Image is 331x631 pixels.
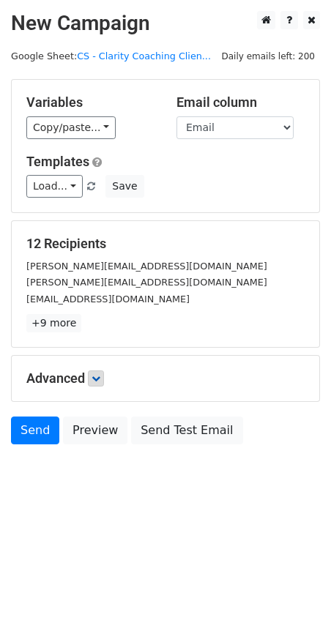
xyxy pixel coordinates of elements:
[11,11,320,36] h2: New Campaign
[26,314,81,332] a: +9 more
[176,94,305,111] h5: Email column
[26,236,305,252] h5: 12 Recipients
[131,417,242,444] a: Send Test Email
[105,175,144,198] button: Save
[11,51,211,61] small: Google Sheet:
[26,94,155,111] h5: Variables
[216,51,320,61] a: Daily emails left: 200
[26,294,190,305] small: [EMAIL_ADDRESS][DOMAIN_NAME]
[26,277,267,288] small: [PERSON_NAME][EMAIL_ADDRESS][DOMAIN_NAME]
[258,561,331,631] iframe: Chat Widget
[26,261,267,272] small: [PERSON_NAME][EMAIL_ADDRESS][DOMAIN_NAME]
[11,417,59,444] a: Send
[63,417,127,444] a: Preview
[77,51,211,61] a: CS - Clarity Coaching Clien...
[216,48,320,64] span: Daily emails left: 200
[26,116,116,139] a: Copy/paste...
[26,370,305,387] h5: Advanced
[26,175,83,198] a: Load...
[26,154,89,169] a: Templates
